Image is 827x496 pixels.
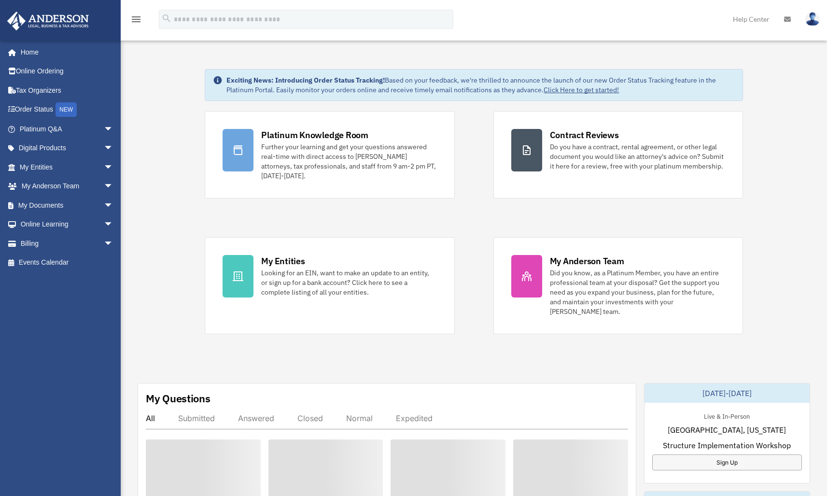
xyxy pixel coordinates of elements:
a: Tax Organizers [7,81,128,100]
a: Online Ordering [7,62,128,81]
div: Contract Reviews [550,129,619,141]
a: Contract Reviews Do you have a contract, rental agreement, or other legal document you would like... [493,111,743,198]
a: Events Calendar [7,253,128,272]
div: Live & In-Person [696,411,757,421]
a: My Entitiesarrow_drop_down [7,157,128,177]
span: [GEOGRAPHIC_DATA], [US_STATE] [668,424,786,436]
span: arrow_drop_down [104,177,123,197]
img: User Pic [805,12,820,26]
a: Online Learningarrow_drop_down [7,215,128,234]
a: Digital Productsarrow_drop_down [7,139,128,158]
a: My Entities Looking for an EIN, want to make an update to an entity, or sign up for a bank accoun... [205,237,454,334]
div: Do you have a contract, rental agreement, or other legal document you would like an attorney's ad... [550,142,725,171]
a: Order StatusNEW [7,100,128,120]
a: Sign Up [652,454,802,470]
div: Answered [238,413,274,423]
a: menu [130,17,142,25]
strong: Exciting News: Introducing Order Status Tracking! [226,76,385,85]
div: Platinum Knowledge Room [261,129,368,141]
span: Structure Implementation Workshop [663,439,791,451]
div: My Anderson Team [550,255,624,267]
span: arrow_drop_down [104,234,123,254]
a: Billingarrow_drop_down [7,234,128,253]
div: Expedited [396,413,433,423]
div: Closed [297,413,323,423]
span: arrow_drop_down [104,215,123,235]
div: Normal [346,413,373,423]
div: All [146,413,155,423]
span: arrow_drop_down [104,139,123,158]
a: My Anderson Teamarrow_drop_down [7,177,128,196]
a: Platinum Knowledge Room Further your learning and get your questions answered real-time with dire... [205,111,454,198]
div: Submitted [178,413,215,423]
div: Looking for an EIN, want to make an update to an entity, or sign up for a bank account? Click her... [261,268,436,297]
span: arrow_drop_down [104,119,123,139]
a: Home [7,43,123,62]
a: My Documentsarrow_drop_down [7,196,128,215]
a: Platinum Q&Aarrow_drop_down [7,119,128,139]
i: menu [130,14,142,25]
div: Based on your feedback, we're thrilled to announce the launch of our new Order Status Tracking fe... [226,75,734,95]
div: NEW [56,102,77,117]
a: Click Here to get started! [544,85,619,94]
div: [DATE]-[DATE] [645,383,810,403]
a: My Anderson Team Did you know, as a Platinum Member, you have an entire professional team at your... [493,237,743,334]
div: Further your learning and get your questions answered real-time with direct access to [PERSON_NAM... [261,142,436,181]
span: arrow_drop_down [104,196,123,215]
img: Anderson Advisors Platinum Portal [4,12,92,30]
span: arrow_drop_down [104,157,123,177]
i: search [161,13,172,24]
div: Did you know, as a Platinum Member, you have an entire professional team at your disposal? Get th... [550,268,725,316]
div: My Questions [146,391,210,406]
div: My Entities [261,255,305,267]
